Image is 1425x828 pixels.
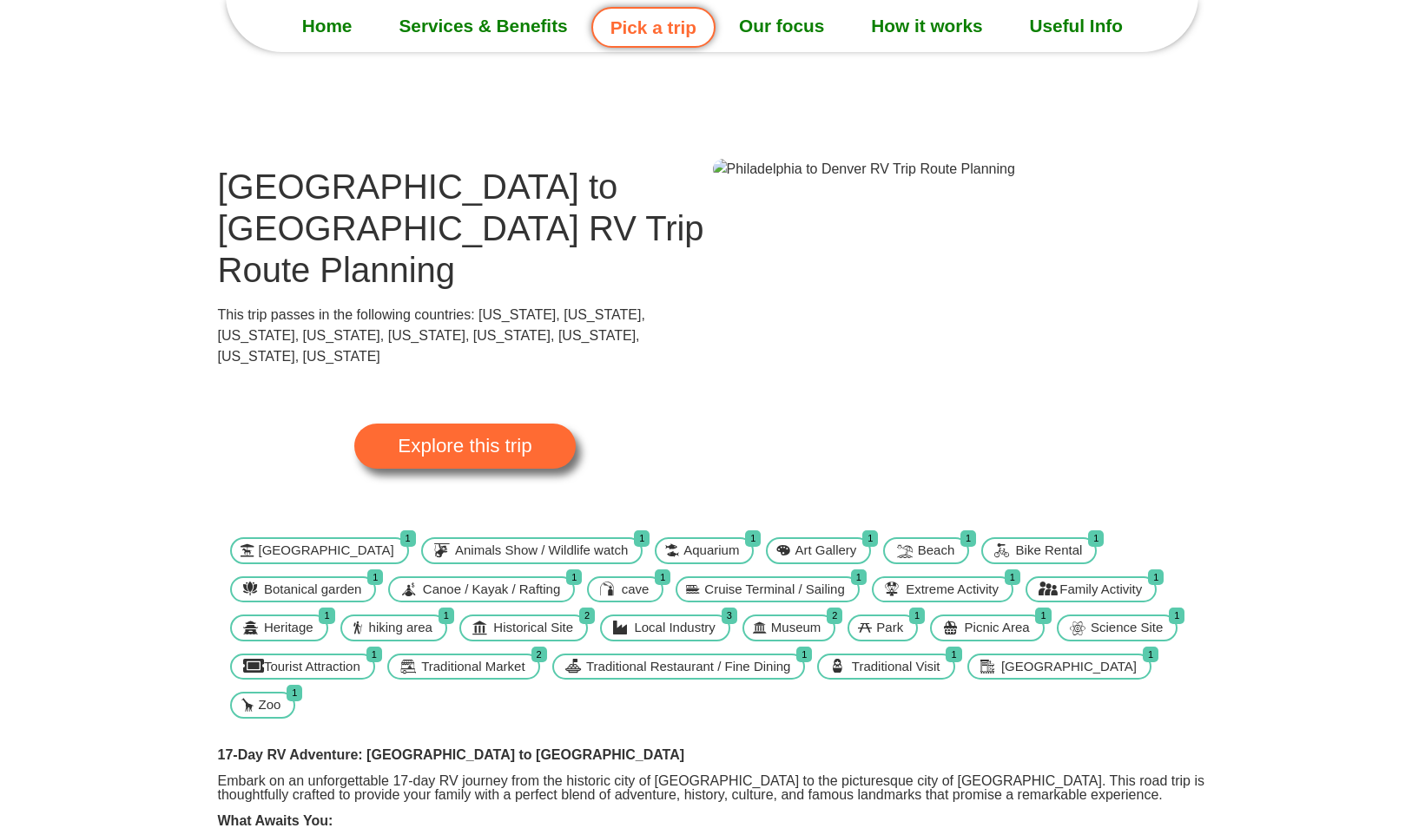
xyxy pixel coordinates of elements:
[260,580,366,600] span: Botanical garden
[909,608,925,624] span: 1
[400,530,416,547] span: 1
[218,774,1208,802] p: Embark on an unforgettable 17-day RV journey from the historic city of [GEOGRAPHIC_DATA] to the p...
[367,569,383,586] span: 1
[218,813,333,828] strong: What Awaits You:
[848,657,945,677] span: Traditional Visit
[997,657,1141,677] span: [GEOGRAPHIC_DATA]
[1088,530,1104,547] span: 1
[1148,569,1164,586] span: 1
[566,569,582,586] span: 1
[582,657,795,677] span: Traditional Restaurant / Fine Dining
[419,580,564,600] span: Canoe / Kayak / Rafting
[713,159,1015,180] img: Philadelphia to Denver RV Trip Route Planning
[365,618,437,638] span: hiking area
[218,307,645,364] span: This trip passes in the following countries: [US_STATE], [US_STATE], [US_STATE], [US_STATE], [US_...
[375,4,590,48] a: Services & Benefits
[722,608,737,624] span: 3
[745,530,761,547] span: 1
[319,608,334,624] span: 1
[790,541,861,561] span: Art Gallery
[716,4,848,48] a: Our focus
[279,4,376,48] a: Home
[960,530,976,547] span: 1
[254,695,286,715] span: Zoo
[1143,647,1158,663] span: 1
[851,569,867,586] span: 1
[366,647,382,663] span: 1
[827,608,842,624] span: 2
[489,618,577,638] span: Historical Site
[634,530,650,547] span: 1
[591,7,716,48] a: Pick a trip
[946,647,961,663] span: 1
[451,541,632,561] span: Animals Show / Wildlife watch
[1035,608,1051,624] span: 1
[287,685,302,701] span: 1
[872,618,907,638] span: Park
[1006,4,1146,48] a: Useful Info
[901,580,1003,600] span: Extreme Activity
[398,437,531,456] span: Explore this trip
[1086,618,1167,638] span: Science Site
[655,569,670,586] span: 1
[796,647,812,663] span: 1
[439,608,454,624] span: 1
[254,541,399,561] span: [GEOGRAPHIC_DATA]
[579,608,595,624] span: 2
[767,618,826,638] span: Museum
[700,580,848,600] span: Cruise Terminal / Sailing
[260,657,365,677] span: Tourist Attraction
[1005,569,1020,586] span: 1
[218,166,713,291] h1: [GEOGRAPHIC_DATA] to [GEOGRAPHIC_DATA] RV Trip Route Planning
[630,618,719,638] span: Local Industry
[960,618,1034,638] span: Picnic Area
[354,424,575,469] a: Explore this trip
[260,618,318,638] span: Heritage
[218,747,685,762] strong: 17-Day RV Adventure: [GEOGRAPHIC_DATA] to [GEOGRAPHIC_DATA]
[862,530,878,547] span: 1
[1012,541,1087,561] span: Bike Rental
[531,647,547,663] span: 2
[617,580,654,600] span: cave
[679,541,743,561] span: Aquarium
[417,657,530,677] span: Traditional Market
[848,4,1006,48] a: How it works
[1169,608,1184,624] span: 1
[1055,580,1146,600] span: Family Activity
[226,4,1198,48] nav: Menu
[914,541,960,561] span: Beach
